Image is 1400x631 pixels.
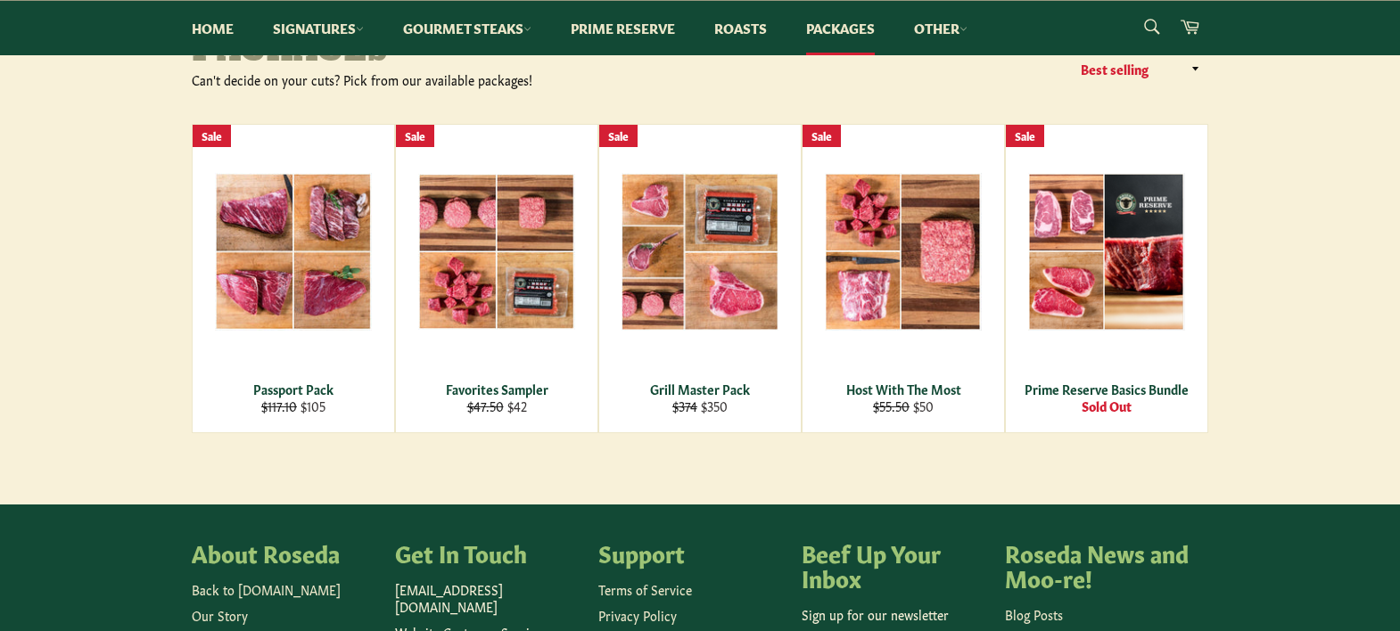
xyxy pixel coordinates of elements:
[553,1,693,55] a: Prime Reserve
[192,580,341,598] a: Back to [DOMAIN_NAME]
[598,540,784,565] h4: Support
[192,124,395,433] a: Passport Pack Passport Pack $117.10 $105
[1005,605,1063,623] a: Blog Posts
[192,540,377,565] h4: About Roseda
[814,381,993,397] div: Host With The Most
[193,125,231,147] div: Sale
[598,124,802,433] a: Grill Master Pack Grill Master Pack $374 $350
[1005,124,1208,433] a: Prime Reserve Basics Bundle Prime Reserve Basics Bundle Sold Out
[418,174,575,330] img: Favorites Sampler
[192,606,248,624] a: Our Story
[599,125,638,147] div: Sale
[825,173,982,331] img: Host With The Most
[611,381,790,397] div: Grill Master Pack
[408,381,587,397] div: Favorites Sampler
[696,1,785,55] a: Roasts
[395,124,598,433] a: Favorites Sampler Favorites Sampler $47.50 $42
[1017,397,1197,414] div: Sold Out
[1017,381,1197,397] div: Prime Reserve Basics Bundle
[395,540,581,565] h4: Get In Touch
[395,581,581,616] p: [EMAIL_ADDRESS][DOMAIN_NAME]
[803,125,841,147] div: Sale
[1005,540,1190,589] h4: Roseda News and Moo-re!
[802,540,987,589] h4: Beef Up Your Inbox
[672,397,697,414] s: $374
[598,580,692,598] a: Terms of Service
[467,397,504,414] s: $47.50
[622,173,778,331] img: Grill Master Pack
[204,381,383,397] div: Passport Pack
[598,606,677,624] a: Privacy Policy
[261,397,297,414] s: $117.10
[788,1,893,55] a: Packages
[802,124,1005,433] a: Host With The Most Host With The Most $55.50 $50
[814,397,993,414] div: $50
[396,125,434,147] div: Sale
[1006,125,1044,147] div: Sale
[385,1,549,55] a: Gourmet Steaks
[1028,173,1185,331] img: Prime Reserve Basics Bundle
[192,71,700,88] div: Can't decide on your cuts? Pick from our available packages!
[255,1,382,55] a: Signatures
[174,1,251,55] a: Home
[802,606,987,623] p: Sign up for our newsletter
[215,173,372,330] img: Passport Pack
[204,397,383,414] div: $105
[896,1,985,55] a: Other
[873,397,910,414] s: $55.50
[611,397,790,414] div: $350
[408,397,587,414] div: $42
